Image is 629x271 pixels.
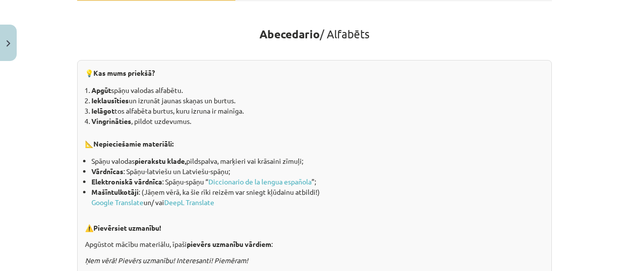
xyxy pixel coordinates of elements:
strong: pierakstu klade, [135,156,186,165]
p: Apgūstot mācību materiālu, īpaši : [85,239,544,249]
strong: Ieklausīties [91,96,129,105]
p: 💡 [85,68,544,79]
li: , pildot uzdevumus. [91,116,544,126]
li: : Spāņu-spāņu “ ”; [91,177,544,187]
li: tos alfabēta burtus, kuru izruna ir mainīga. [91,106,544,116]
strong: Apgūt [91,86,111,94]
h1: / Alfabēts [77,10,552,41]
li: un izrunāt jaunas skaņas un burtus. [91,95,544,106]
strong: Abecedario [259,27,320,41]
li: : (Jāņem vērā, ka šie rīki reizēm var sniegt kļūdainu atbildi!) un/ vai [91,187,544,208]
strong: pievērs uzmanību vārdiem [187,240,271,248]
p: 📐 [85,131,544,150]
a: DeepL Translate [164,198,214,207]
li: Spāņu valodas pildspalva, marķieri vai krāsaini zīmuļi; [91,156,544,166]
a: Diccionario de la lengua española [208,177,312,186]
strong: Pievērsiet uzmanību! [93,223,161,232]
strong: Mašīntulkotāji [91,187,139,196]
em: Ņem vērā! Pievērs uzmanību! Interesanti! Piemēram! [85,256,248,265]
li: : Spāņu-latviešu un Latviešu-spāņu; [91,166,544,177]
strong: Elektroniskā vārdnīca [91,177,162,186]
strong: Vingrināties [91,117,131,125]
b: Nepieciešamie materiāli: [93,139,173,148]
strong: Ielāgot [91,106,114,115]
strong: Vārdnīcas [91,167,123,176]
b: Kas mums priekšā? [93,68,155,77]
img: icon-close-lesson-0947bae3869378f0d4975bcd49f059093ad1ed9edebbc8119c70593378902aed.svg [6,40,10,47]
p: ⚠️ [85,212,544,233]
a: Google Translate [91,198,143,207]
li: spāņu valodas alfabētu. [91,85,544,95]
